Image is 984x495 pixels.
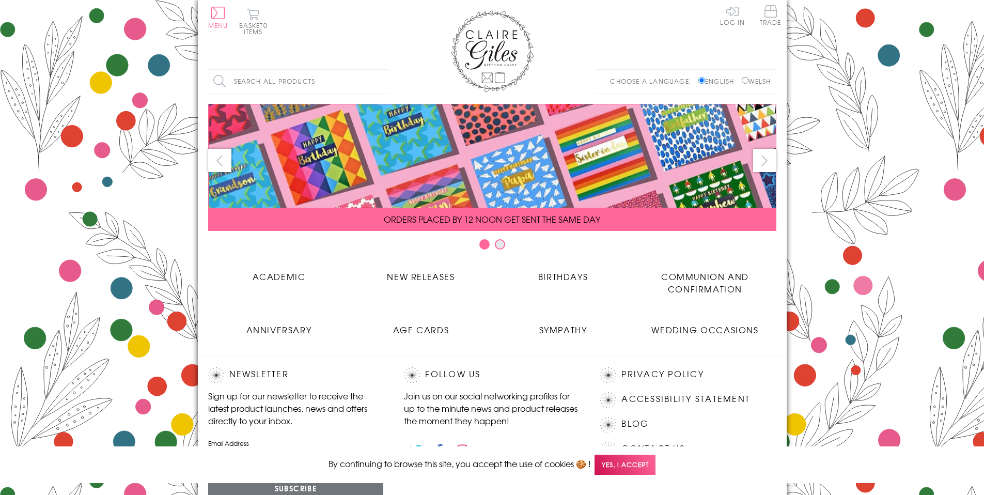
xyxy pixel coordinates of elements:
span: Menu [208,21,228,30]
span: Anniversary [246,323,312,336]
a: Wedding Occasions [634,316,776,336]
span: Wedding Occasions [651,323,758,336]
label: English [698,76,739,86]
a: Privacy Policy [621,367,704,381]
button: Menu [208,7,228,28]
button: Basket0 items [239,8,268,35]
input: Welsh [742,77,748,84]
p: Choose a language: [610,76,696,86]
span: Trade [760,5,782,25]
input: Search all products [208,70,389,93]
a: Communion and Confirmation [634,262,776,295]
span: Academic [253,270,306,283]
h2: Follow Us [404,367,580,383]
a: Contact Us [621,442,684,456]
div: Carousel Pagination [208,239,776,255]
span: New Releases [387,270,455,283]
button: next [753,149,776,172]
a: New Releases [350,262,492,283]
a: Age Cards [350,316,492,336]
input: Search [379,70,389,93]
a: Academic [208,262,350,283]
button: Carousel Page 2 [495,239,505,250]
label: Welsh [742,76,771,86]
p: Join us on our social networking profiles for up to the minute news and product releases the mome... [404,390,580,427]
span: 0 items [244,21,268,36]
span: Age Cards [393,323,449,336]
span: ORDERS PLACED BY 12 NOON GET SENT THE SAME DAY [384,213,600,225]
input: English [698,77,705,84]
span: Communion and Confirmation [661,270,749,295]
a: Anniversary [208,316,350,336]
a: Log In [720,5,745,25]
a: Sympathy [492,316,634,336]
img: Claire Giles Greetings Cards [451,10,534,92]
a: Blog [621,417,649,431]
p: Sign up for our newsletter to receive the latest product launches, news and offers directly to yo... [208,390,384,427]
button: Carousel Page 1 (Current Slide) [479,239,490,250]
button: prev [208,149,231,172]
a: Trade [760,5,782,27]
a: Birthdays [492,262,634,283]
span: Birthdays [538,270,588,283]
label: Email Address [208,439,384,448]
a: Accessibility Statement [621,392,750,406]
span: Sympathy [539,323,587,336]
h2: Newsletter [208,367,384,383]
span: Yes, I accept [595,455,655,475]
